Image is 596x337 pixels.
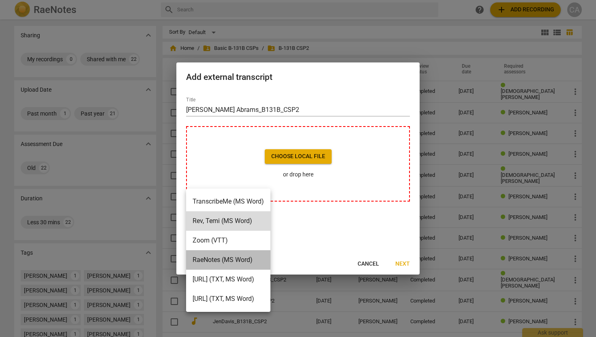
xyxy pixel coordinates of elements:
[186,192,270,211] li: TranscribeMe (MS Word)
[186,231,270,250] li: Zoom (VTT)
[186,250,270,270] li: RaeNotes (MS Word)
[186,289,270,309] li: [URL] (TXT, MS Word)
[186,211,270,231] li: Rev, Temi (MS Word)
[186,270,270,289] li: [URL] (TXT, MS Word)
